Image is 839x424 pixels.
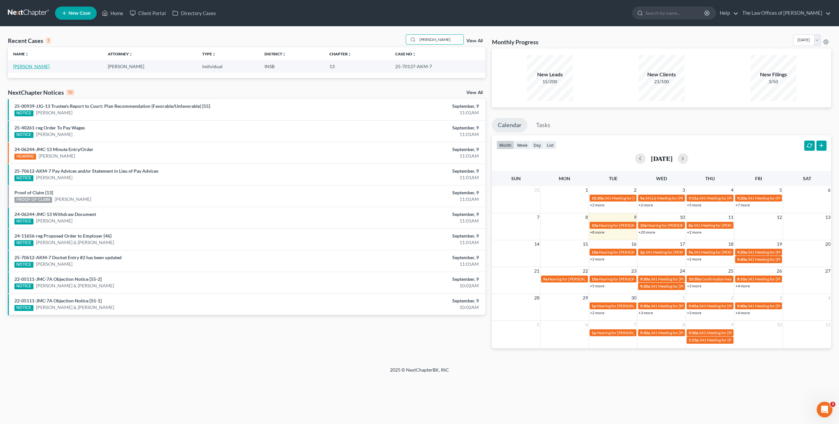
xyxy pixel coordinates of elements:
[328,298,479,304] div: September, 9
[544,141,556,149] button: list
[328,189,479,196] div: September, 9
[779,186,783,194] span: 5
[638,202,653,207] a: +2 more
[511,176,521,181] span: Sun
[651,284,710,289] span: 341 Meeting for [PERSON_NAME]
[492,38,538,46] h3: Monthly Progress
[527,71,573,78] div: New Leads
[36,282,114,289] a: [PERSON_NAME] & [PERSON_NAME]
[329,51,352,56] a: Chapterunfold_more
[534,240,540,248] span: 14
[202,51,216,56] a: Typeunfold_more
[645,7,705,19] input: Search by name...
[36,131,72,138] a: [PERSON_NAME]
[701,277,810,281] span: Confirmation hearing for [PERSON_NAME] & [PERSON_NAME]
[817,402,832,417] iframe: Intercom live chat
[748,196,807,201] span: 341 Meeting for [PERSON_NAME]
[534,186,540,194] span: 31
[534,294,540,302] span: 28
[36,304,114,311] a: [PERSON_NAME] & [PERSON_NAME]
[590,310,604,315] a: +2 more
[679,267,686,275] span: 24
[328,239,479,246] div: 11:01AM
[14,154,36,160] div: HEARING
[640,284,650,289] span: 9:30a
[755,176,762,181] span: Fri
[689,303,698,308] span: 9:45a
[705,176,715,181] span: Thu
[609,176,617,181] span: Tue
[14,168,158,174] a: 25-70612-AKM-7 Pay Advices and/or Statement in Lieu of Pay Advices
[633,321,637,329] span: 7
[631,240,637,248] span: 16
[751,71,796,78] div: New Filings
[748,277,807,281] span: 341 Meeting for [PERSON_NAME]
[645,196,709,201] span: 341(a) Meeting for [PERSON_NAME]
[328,153,479,159] div: 11:01AM
[592,303,596,308] span: 1p
[466,90,483,95] a: View All
[748,250,807,255] span: 341 Meeting for [PERSON_NAME]
[492,118,527,132] a: Calendar
[827,186,831,194] span: 6
[689,223,693,228] span: 8a
[514,141,531,149] button: week
[689,330,698,335] span: 9:30a
[590,230,604,235] a: +8 more
[169,7,219,19] a: Directory Cases
[737,250,747,255] span: 9:20a
[679,240,686,248] span: 17
[36,174,72,181] a: [PERSON_NAME]
[827,294,831,302] span: 4
[585,321,589,329] span: 6
[46,38,51,44] div: 1
[730,321,734,329] span: 9
[328,125,479,131] div: September, 9
[599,277,650,281] span: Hearing for [PERSON_NAME]
[640,277,650,281] span: 9:30a
[597,303,683,308] span: Hearing for [PERSON_NAME] & [PERSON_NAME]
[8,88,74,96] div: NextChapter Notices
[699,337,758,342] span: 341 Meeting for [PERSON_NAME]
[324,60,390,72] td: 13
[597,330,648,335] span: Hearing for [PERSON_NAME]
[582,240,589,248] span: 15
[14,219,33,224] div: NOTICE
[640,250,645,255] span: 2p
[536,321,540,329] span: 5
[14,211,96,217] a: 24-06244-JMC-13 Withdraw Document
[348,52,352,56] i: unfold_more
[328,282,479,289] div: 10:02AM
[328,276,479,282] div: September, 9
[776,213,783,221] span: 12
[651,155,673,162] h2: [DATE]
[830,402,835,407] span: 3
[699,196,793,201] span: 341 Meeting for [PERSON_NAME] & [PERSON_NAME]
[599,223,650,228] span: Hearing for [PERSON_NAME]
[14,240,33,246] div: NOTICE
[640,303,650,308] span: 9:30a
[13,51,29,56] a: Nameunfold_more
[592,196,604,201] span: 10:30a
[390,60,485,72] td: 25-70137-AKM-7
[651,277,710,281] span: 341 Meeting for [PERSON_NAME]
[639,78,685,85] div: 21/100
[103,60,197,72] td: [PERSON_NAME]
[418,35,463,44] input: Search by name...
[328,196,479,202] div: 11:01AM
[682,186,686,194] span: 3
[582,267,589,275] span: 22
[638,310,653,315] a: +3 more
[689,250,693,255] span: 9a
[14,110,33,116] div: NOTICE
[592,277,598,281] span: 10a
[14,276,102,282] a: 22-05111-JMC-7A Objection Notice [55-2]
[530,118,556,132] a: Tasks
[233,367,606,378] div: 2025 © NextChapterBK, INC
[656,176,667,181] span: Wed
[67,89,74,95] div: 10
[108,51,133,56] a: Attorneyunfold_more
[592,250,598,255] span: 10a
[689,337,699,342] span: 1:15p
[527,78,573,85] div: 15/200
